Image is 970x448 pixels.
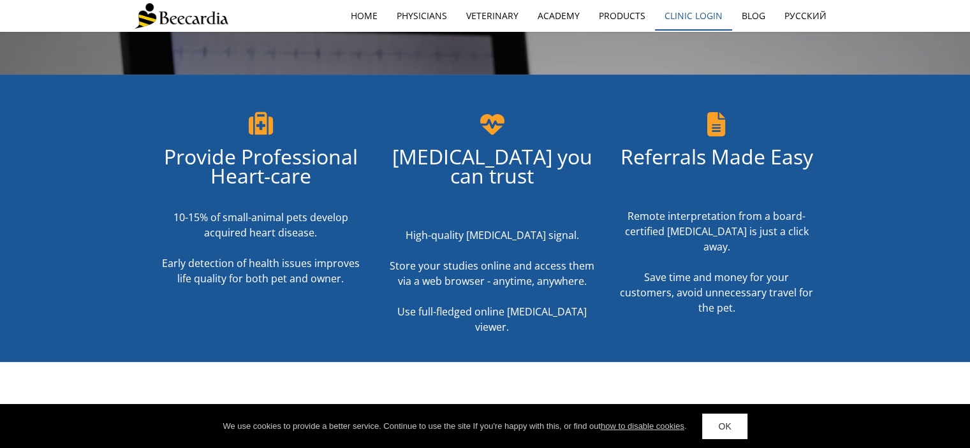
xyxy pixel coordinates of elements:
[341,1,387,31] a: home
[589,1,655,31] a: Products
[457,1,528,31] a: Veterinary
[655,1,732,31] a: Clinic Login
[173,210,348,240] span: 10-15% of small-animal pets develop acquired heart disease.
[702,414,747,439] a: OK
[528,1,589,31] a: Academy
[406,228,579,242] span: High-quality [MEDICAL_DATA] signal.
[601,421,684,431] a: how to disable cookies
[620,270,813,315] span: Save time and money for your customers, avoid unnecessary travel for the pet.
[164,143,358,189] span: Provide Professional Heart-care
[732,1,775,31] a: Blog
[223,420,686,433] div: We use cookies to provide a better service. Continue to use the site If you're happy with this, o...
[625,209,809,254] span: Remote interpretation from a board-certified [MEDICAL_DATA] is just a click away.
[390,259,594,288] span: Store your studies online and access them via a web browser - anytime, anywhere.
[135,3,228,29] img: Beecardia
[621,143,813,170] span: Referrals Made Easy
[397,305,587,334] span: Use full-fledged online [MEDICAL_DATA] viewer.
[775,1,836,31] a: Русский
[162,256,360,285] span: Early detection of health issues improves life quality for both pet and owner.
[392,143,592,189] span: [MEDICAL_DATA] you can trust
[387,1,457,31] a: Physicians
